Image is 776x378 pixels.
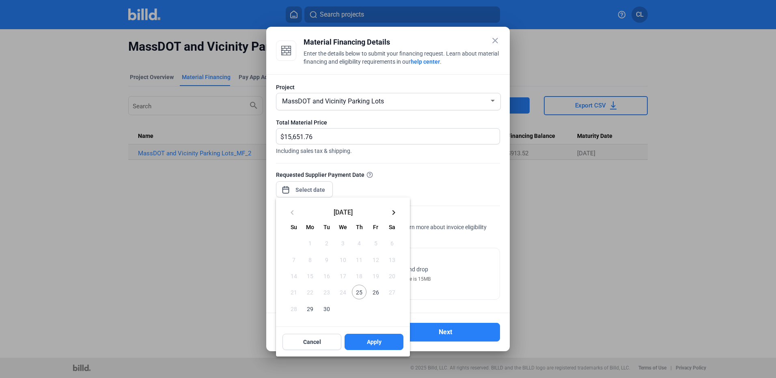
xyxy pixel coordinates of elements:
[319,268,335,284] button: September 16, 2025
[335,251,351,268] button: September 10, 2025
[286,300,302,316] button: September 28, 2025
[351,284,367,300] button: September 25, 2025
[319,301,334,316] span: 30
[303,338,321,346] span: Cancel
[368,285,383,299] span: 26
[385,268,399,283] span: 20
[384,284,400,300] button: September 27, 2025
[291,224,297,230] span: Su
[335,268,351,284] button: September 17, 2025
[367,284,384,300] button: September 26, 2025
[367,338,382,346] span: Apply
[389,208,399,217] mat-icon: keyboard_arrow_right
[335,235,351,251] button: September 3, 2025
[385,236,399,250] span: 6
[306,224,314,230] span: Mo
[336,268,350,283] span: 17
[385,252,399,267] span: 13
[323,224,330,230] span: Tu
[287,285,301,299] span: 21
[302,284,318,300] button: September 22, 2025
[368,252,383,267] span: 12
[287,301,301,316] span: 28
[384,235,400,251] button: September 6, 2025
[351,235,367,251] button: September 4, 2025
[286,251,302,268] button: September 7, 2025
[367,268,384,284] button: September 19, 2025
[336,285,350,299] span: 24
[339,224,347,230] span: We
[319,252,334,267] span: 9
[287,268,301,283] span: 14
[300,208,386,215] span: [DATE]
[319,268,334,283] span: 16
[345,334,403,350] button: Apply
[319,300,335,316] button: September 30, 2025
[352,285,366,299] span: 25
[302,235,318,251] button: September 1, 2025
[384,268,400,284] button: September 20, 2025
[303,285,317,299] span: 22
[352,252,366,267] span: 11
[319,284,335,300] button: September 23, 2025
[286,284,302,300] button: September 21, 2025
[335,284,351,300] button: September 24, 2025
[286,268,302,284] button: September 14, 2025
[319,236,334,250] span: 2
[302,251,318,268] button: September 8, 2025
[351,268,367,284] button: September 18, 2025
[319,235,335,251] button: September 2, 2025
[385,285,399,299] span: 27
[352,236,366,250] span: 4
[302,268,318,284] button: September 15, 2025
[287,208,297,217] mat-icon: keyboard_arrow_left
[336,236,350,250] span: 3
[351,251,367,268] button: September 11, 2025
[336,252,350,267] span: 10
[356,224,363,230] span: Th
[367,235,384,251] button: September 5, 2025
[303,252,317,267] span: 8
[319,251,335,268] button: September 9, 2025
[373,224,378,230] span: Fr
[319,285,334,299] span: 23
[384,251,400,268] button: September 13, 2025
[303,268,317,283] span: 15
[368,236,383,250] span: 5
[389,224,395,230] span: Sa
[282,334,341,350] button: Cancel
[367,251,384,268] button: September 12, 2025
[352,268,366,283] span: 18
[303,236,317,250] span: 1
[287,252,301,267] span: 7
[368,268,383,283] span: 19
[303,301,317,316] span: 29
[302,300,318,316] button: September 29, 2025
